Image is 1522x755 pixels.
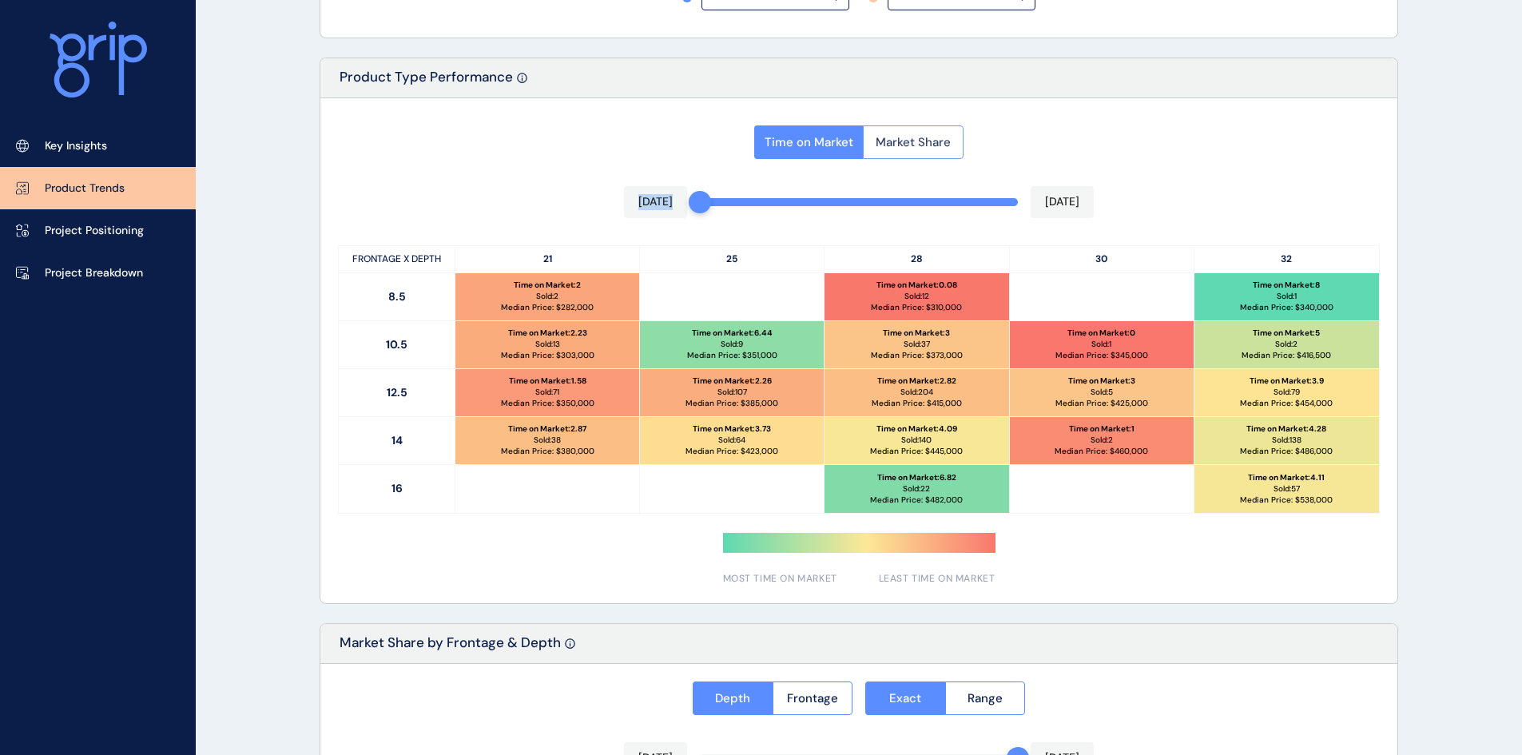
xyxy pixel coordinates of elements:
p: Median Price: $ 416,500 [1242,350,1331,361]
p: Time on Market : 0 [1067,328,1135,339]
p: Time on Market : 2.87 [508,423,586,435]
p: Sold: 1 [1277,291,1297,302]
p: Sold: 38 [534,435,561,446]
p: Sold: 37 [904,339,930,350]
p: Median Price: $ 423,000 [685,446,778,457]
p: Median Price: $ 415,000 [872,398,962,409]
p: Median Price: $ 303,000 [501,350,594,361]
p: Median Price: $ 460,000 [1055,446,1148,457]
p: Sold: 13 [535,339,560,350]
p: Time on Market : 3.73 [693,423,771,435]
p: [DATE] [638,194,673,210]
p: Time on Market : 8 [1253,280,1320,291]
p: Sold: 79 [1274,387,1300,398]
p: Time on Market : 2.23 [508,328,587,339]
p: 14 [339,417,455,464]
p: Project Positioning [45,223,144,239]
p: Sold: 2 [1091,435,1113,446]
p: Median Price: $ 482,000 [870,495,963,506]
span: Frontage [787,690,838,706]
p: 16 [339,465,455,513]
p: Sold: 107 [717,387,747,398]
p: Time on Market : 2.26 [693,376,772,387]
button: Range [945,681,1026,715]
p: FRONTAGE X DEPTH [339,246,455,272]
p: Sold: 5 [1091,387,1113,398]
p: [DATE] [1045,194,1079,210]
p: Median Price: $ 538,000 [1240,495,1333,506]
button: Market Share [863,125,964,159]
p: 8.5 [339,273,455,320]
span: MOST TIME ON MARKET [723,572,837,586]
p: Median Price: $ 380,000 [501,446,594,457]
p: Median Price: $ 385,000 [685,398,778,409]
p: Time on Market : 1.58 [509,376,586,387]
p: Time on Market : 4.28 [1246,423,1326,435]
p: Time on Market : 4.09 [876,423,957,435]
span: Depth [715,690,750,706]
p: Median Price: $ 445,000 [870,446,963,457]
p: 28 [825,246,1009,272]
span: LEAST TIME ON MARKET [879,572,995,586]
span: Exact [889,690,921,706]
button: Depth [693,681,773,715]
p: Market Share by Frontage & Depth [340,634,561,663]
p: Sold: 71 [535,387,559,398]
button: Time on Market [754,125,863,159]
p: Sold: 57 [1274,483,1300,495]
p: Sold: 140 [901,435,932,446]
p: Project Breakdown [45,265,143,281]
span: Range [968,690,1003,706]
p: Sold: 9 [721,339,743,350]
p: Median Price: $ 282,000 [501,302,594,313]
p: 32 [1194,246,1379,272]
p: Time on Market : 3.9 [1250,376,1324,387]
p: Sold: 12 [904,291,929,302]
p: Time on Market : 6.44 [692,328,773,339]
p: Median Price: $ 486,000 [1240,446,1333,457]
p: Time on Market : 3 [1068,376,1135,387]
p: Median Price: $ 351,000 [687,350,777,361]
p: Time on Market : 0.08 [876,280,957,291]
p: Median Price: $ 340,000 [1240,302,1333,313]
p: 21 [455,246,640,272]
p: Time on Market : 2.82 [877,376,956,387]
p: Median Price: $ 350,000 [501,398,594,409]
p: Median Price: $ 310,000 [871,302,962,313]
p: 30 [1010,246,1194,272]
p: Sold: 2 [536,291,558,302]
p: Time on Market : 5 [1253,328,1320,339]
p: Sold: 138 [1272,435,1301,446]
p: Sold: 64 [718,435,745,446]
p: Time on Market : 1 [1069,423,1135,435]
button: Exact [865,681,945,715]
p: Time on Market : 3 [883,328,950,339]
p: Sold: 2 [1275,339,1297,350]
p: Product Type Performance [340,68,513,97]
p: Sold: 204 [900,387,933,398]
p: Median Price: $ 345,000 [1055,350,1148,361]
p: Median Price: $ 454,000 [1240,398,1333,409]
p: Median Price: $ 373,000 [871,350,963,361]
span: Time on Market [765,134,853,150]
p: Time on Market : 6.82 [877,472,956,483]
p: Product Trends [45,181,125,197]
p: Time on Market : 4.11 [1248,472,1325,483]
p: Sold: 22 [903,483,930,495]
p: Median Price: $ 425,000 [1055,398,1148,409]
p: Time on Market : 2 [514,280,581,291]
p: 12.5 [339,369,455,416]
span: Market Share [876,134,951,150]
p: Sold: 1 [1091,339,1111,350]
p: 25 [640,246,825,272]
p: Key Insights [45,138,107,154]
button: Frontage [773,681,853,715]
p: 10.5 [339,321,455,368]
